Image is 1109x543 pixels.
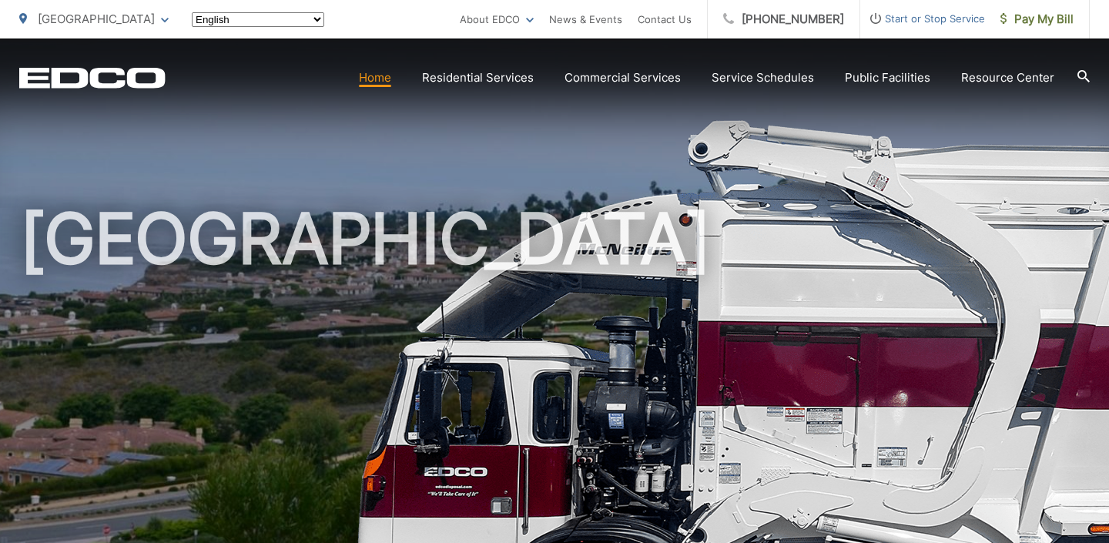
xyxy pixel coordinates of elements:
[38,12,155,26] span: [GEOGRAPHIC_DATA]
[961,69,1054,87] a: Resource Center
[460,10,534,28] a: About EDCO
[712,69,814,87] a: Service Schedules
[565,69,681,87] a: Commercial Services
[192,12,324,27] select: Select a language
[422,69,534,87] a: Residential Services
[845,69,930,87] a: Public Facilities
[19,67,166,89] a: EDCD logo. Return to the homepage.
[1000,10,1074,28] span: Pay My Bill
[549,10,622,28] a: News & Events
[359,69,391,87] a: Home
[638,10,692,28] a: Contact Us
